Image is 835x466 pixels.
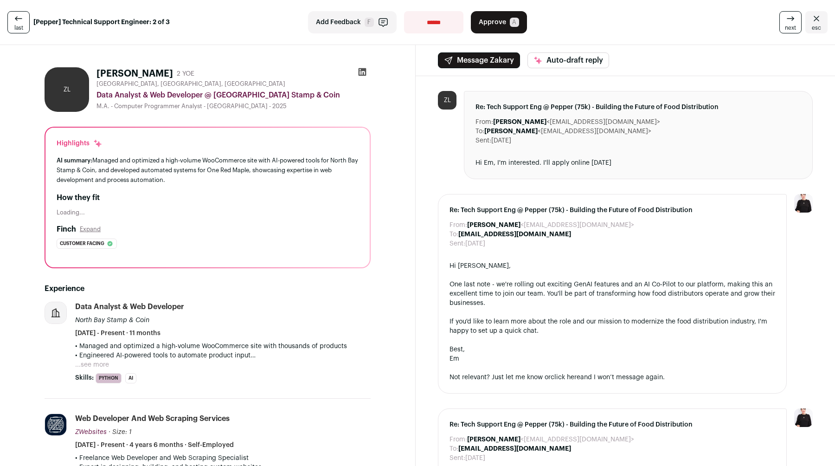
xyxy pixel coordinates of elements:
[96,80,285,88] span: [GEOGRAPHIC_DATA], [GEOGRAPHIC_DATA], [GEOGRAPHIC_DATA]
[779,11,802,33] a: next
[75,453,371,463] p: • Freelance Web Developer and Web Scraping Specialist
[812,24,821,32] span: esc
[475,127,484,136] dt: To:
[45,302,66,324] img: company-logo-placeholder-414d4e2ec0e2ddebbe968bf319fdfe5acfe0c9b87f798d344e800bc9a89632a0.png
[450,230,458,239] dt: To:
[308,11,397,33] button: Add Feedback F
[45,283,371,294] h2: Experience
[45,414,66,435] img: 553ac7c6cc36c58feff1e4c011a56ea26f06a7989610934b341ebbd5edb29542.jpg
[794,408,813,427] img: 9240684-medium_jpg
[60,239,104,248] span: Customer facing
[471,11,527,33] button: Approve A
[484,128,538,135] b: [PERSON_NAME]
[57,224,76,235] h2: Finch
[125,373,136,383] li: AI
[57,209,359,216] div: Loading...
[33,18,170,27] strong: [Pepper] Technical Support Engineer: 2 of 3
[450,239,465,248] dt: Sent:
[96,373,122,383] li: Python
[316,18,361,27] span: Add Feedback
[109,429,132,435] span: · Size: 1
[475,103,801,112] span: Re: Tech Support Eng @ Pepper (75k) - Building the Future of Food Distribution
[438,52,520,68] button: Message Zakary
[450,261,775,382] div: Hi [PERSON_NAME], One last note - we're rolling out exciting GenAI features and an AI Co-Pilot to...
[96,67,173,80] h1: [PERSON_NAME]
[467,436,520,443] b: [PERSON_NAME]
[75,342,371,351] p: • Managed and optimized a high-volume WooCommerce site with thousands of products
[177,69,194,78] div: 2 YOE
[493,119,546,125] b: [PERSON_NAME]
[57,192,359,203] h2: How they fit
[57,155,359,185] div: Managed and optimized a high-volume WooCommerce site with AI-powered tools for North Bay Stamp & ...
[479,18,506,27] span: Approve
[75,414,230,424] div: Web Developer and Web Scraping Services
[96,90,371,101] div: Data Analyst & Web Developer @ [GEOGRAPHIC_DATA] Stamp & Coin
[450,435,467,444] dt: From:
[57,157,92,163] span: AI summary:
[75,351,371,360] p: • Engineered AI-powered tools to automate product input
[75,373,94,382] span: Skills:
[75,317,149,324] span: North Bay Stamp & Coin
[475,136,491,145] dt: Sent:
[785,24,796,32] span: next
[365,18,374,27] span: F
[527,52,609,68] button: Auto-draft reply
[75,329,161,338] span: [DATE] - Present · 11 months
[75,302,184,312] div: Data Analyst & Web Developer
[467,220,634,230] dd: <[EMAIL_ADDRESS][DOMAIN_NAME]>
[475,158,801,168] div: Hi Em, I'm interested. I'll apply online [DATE]
[75,429,107,435] span: ZWebsites
[794,194,813,213] img: 9240684-medium_jpg
[450,220,467,230] dt: From:
[438,91,456,110] div: ZL
[805,11,828,33] a: Close
[491,136,511,145] dd: [DATE]
[450,444,458,453] dt: To:
[465,239,485,248] dd: [DATE]
[467,435,634,444] dd: <[EMAIL_ADDRESS][DOMAIN_NAME]>
[551,374,580,381] a: click here
[450,453,465,463] dt: Sent:
[96,103,371,110] div: M.A. - Computer Programmer Analyst - [GEOGRAPHIC_DATA] - 2025
[484,127,651,136] dd: <[EMAIL_ADDRESS][DOMAIN_NAME]>
[458,446,571,452] b: [EMAIL_ADDRESS][DOMAIN_NAME]
[467,222,520,228] b: [PERSON_NAME]
[458,231,571,238] b: [EMAIL_ADDRESS][DOMAIN_NAME]
[80,226,101,233] button: Expand
[510,18,519,27] span: A
[75,360,109,369] button: ...see more
[450,206,775,215] span: Re: Tech Support Eng @ Pepper (75k) - Building the Future of Food Distribution
[465,453,485,463] dd: [DATE]
[75,440,234,450] span: [DATE] - Present · 4 years 6 months · Self-Employed
[45,67,89,112] div: ZL
[14,24,23,32] span: last
[493,117,660,127] dd: <[EMAIL_ADDRESS][DOMAIN_NAME]>
[7,11,30,33] a: last
[57,139,103,148] div: Highlights
[450,420,775,429] span: Re: Tech Support Eng @ Pepper (75k) - Building the Future of Food Distribution
[475,117,493,127] dt: From:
